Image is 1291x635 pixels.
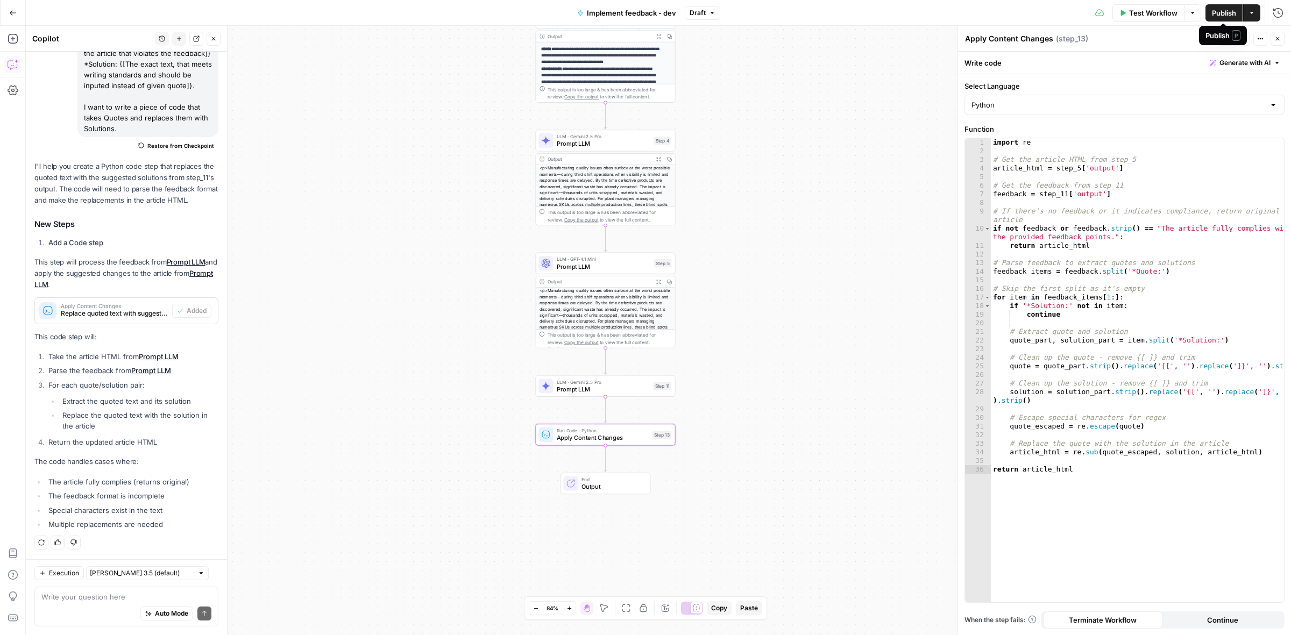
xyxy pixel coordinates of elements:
[548,155,650,162] div: Output
[965,173,991,181] div: 5
[1112,4,1184,22] button: Test Workflow
[965,465,991,474] div: 36
[1232,30,1240,41] span: P
[965,198,991,207] div: 8
[965,388,991,405] div: 28
[46,380,218,431] li: For each quote/solution pair:
[46,519,218,530] li: Multiple replacements are needed
[965,327,991,336] div: 21
[564,339,599,345] span: Copy the output
[557,139,650,148] span: Prompt LLM
[548,86,671,101] div: This output is too large & has been abbreviated for review. to view the full content.
[965,147,991,155] div: 2
[147,141,214,150] span: Restore from Checkpoint
[965,405,991,413] div: 29
[571,4,683,22] button: Implement feedback - dev
[965,319,991,327] div: 20
[1212,8,1236,18] span: Publish
[965,310,991,319] div: 19
[134,139,218,152] button: Restore from Checkpoint
[653,382,671,390] div: Step 11
[140,607,193,620] button: Auto Mode
[557,427,649,434] span: Run Code · Python
[965,284,991,293] div: 16
[46,351,218,362] li: Take the article HTML from
[32,33,152,44] div: Copilot
[965,345,991,353] div: 23
[965,431,991,439] div: 32
[34,256,218,290] p: This step will process the feedback from and apply the suggested changes to the article from .
[548,209,671,223] div: This output is too large & has been abbreviated for review. to view the full content.
[547,604,558,612] span: 84%
[971,99,1265,110] input: Python
[965,422,991,431] div: 31
[46,505,218,516] li: Special characters exist in the text
[557,384,650,394] span: Prompt LLM
[581,482,643,491] span: Output
[535,130,675,225] div: LLM · Gemini 2.5 ProPrompt LLMStep 4Output<p>Manufacturing quality issues often surface at the wo...
[49,568,79,578] span: Execution
[34,161,218,206] p: I'll help you create a Python code step that replaces the quoted text with the suggested solution...
[34,217,218,231] h3: New Steps
[548,278,650,285] div: Output
[34,331,218,343] p: This code step will:
[965,267,991,276] div: 14
[557,255,651,262] span: LLM · GPT-4.1 Mini
[46,490,218,501] li: The feedback format is incomplete
[965,207,991,224] div: 9
[654,259,671,267] div: Step 5
[187,306,207,316] span: Added
[548,33,650,40] div: Output
[604,103,607,129] g: Edge from step_3 to step_4
[131,366,171,375] a: Prompt LLM
[964,124,1285,134] label: Function
[34,456,218,467] p: The code handles cases where:
[61,309,168,318] span: Replace quoted text with suggested solutions in the article
[690,8,706,18] span: Draft
[1129,8,1177,18] span: Test Workflow
[965,224,991,241] div: 10
[1207,615,1238,625] span: Continue
[172,304,211,318] button: Added
[964,615,1037,625] a: When the step fails:
[46,476,218,487] li: The article fully complies (returns original)
[965,413,991,422] div: 30
[535,252,675,348] div: LLM · GPT-4.1 MiniPrompt LLMStep 5Output<p>Manufacturing quality issues often surface at the wors...
[48,238,103,247] strong: Add a Code step
[564,217,599,222] span: Copy the output
[965,456,991,465] div: 35
[604,226,607,252] g: Edge from step_4 to step_5
[46,365,218,376] li: Parse the feedback from
[965,241,991,250] div: 11
[557,262,651,271] span: Prompt LLM
[535,424,675,445] div: Run Code · PythonApply Content ChangesStep 13
[1205,56,1285,70] button: Generate with AI
[965,276,991,284] div: 15
[167,258,205,266] a: Prompt LLM
[965,155,991,164] div: 3
[604,348,607,374] g: Edge from step_5 to step_11
[535,375,675,397] div: LLM · Gemini 2.5 ProPrompt LLMStep 11
[1205,30,1240,41] div: Publish
[652,431,671,439] div: Step 13
[707,601,732,615] button: Copy
[1069,615,1137,625] span: Terminate Workflow
[535,473,675,494] div: EndOutput
[564,94,599,99] span: Copy the output
[155,609,188,618] span: Auto Mode
[1205,4,1243,22] button: Publish
[965,370,991,379] div: 26
[965,33,1053,44] textarea: Apply Content Changes
[965,250,991,259] div: 12
[548,331,671,346] div: This output is too large & has been abbreviated for review. to view the full content.
[685,6,720,20] button: Draft
[1219,58,1271,68] span: Generate with AI
[736,601,762,615] button: Paste
[1163,611,1283,629] button: Continue
[965,259,991,267] div: 13
[557,133,650,140] span: LLM · Gemini 2.5 Pro
[965,181,991,190] div: 6
[581,476,643,483] span: End
[984,224,990,233] span: Toggle code folding, rows 10 through 11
